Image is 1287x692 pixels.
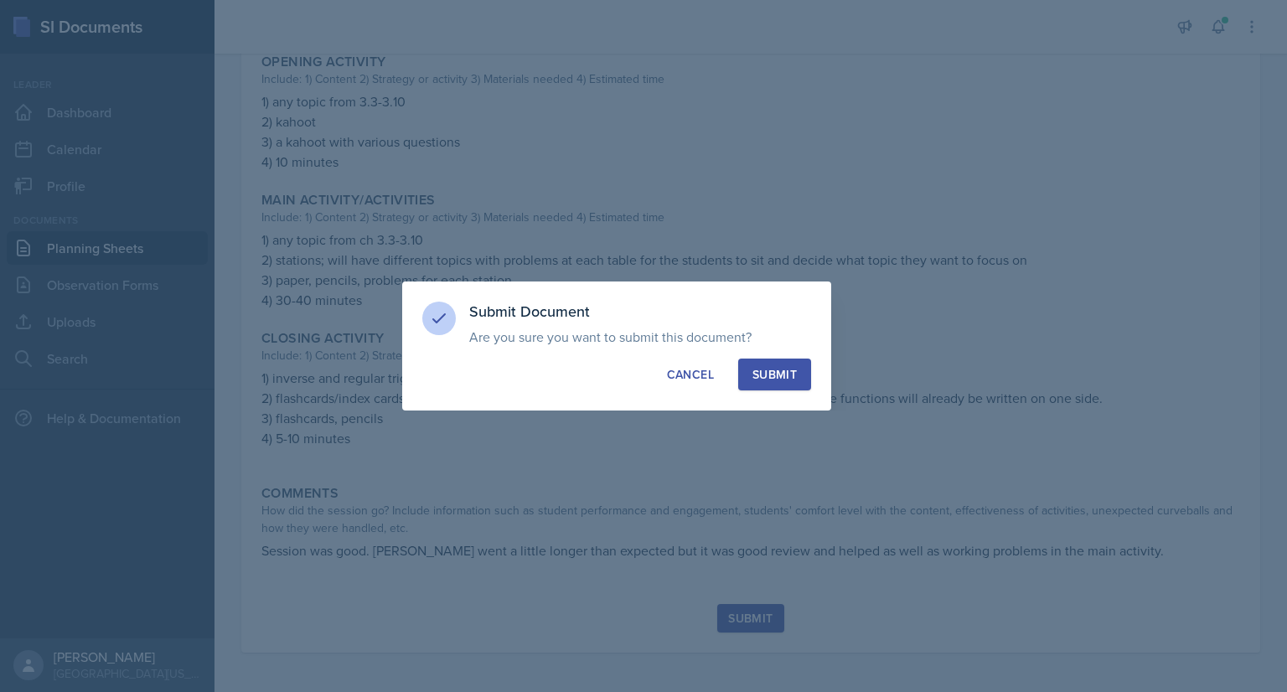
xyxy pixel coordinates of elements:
button: Cancel [653,359,728,390]
div: Cancel [667,366,714,383]
button: Submit [738,359,811,390]
div: Submit [752,366,797,383]
h3: Submit Document [469,302,811,322]
p: Are you sure you want to submit this document? [469,328,811,345]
